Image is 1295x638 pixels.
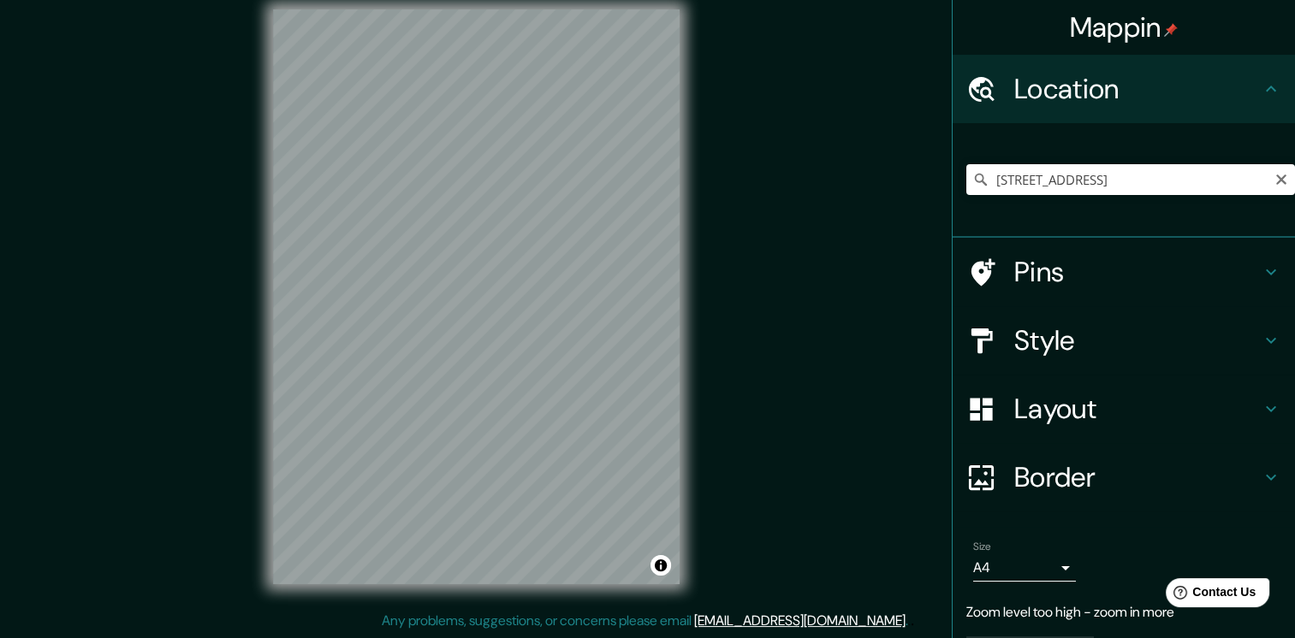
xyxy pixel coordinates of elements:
input: Pick your city or area [966,164,1295,195]
iframe: Help widget launcher [1143,571,1276,619]
div: . [911,611,914,631]
h4: Layout [1014,392,1261,426]
label: Size [973,540,991,554]
div: . [908,611,911,631]
div: Location [953,55,1295,123]
a: [EMAIL_ADDRESS][DOMAIN_NAME] [694,611,906,629]
p: Any problems, suggestions, or concerns please email . [382,611,908,631]
div: Style [953,306,1295,375]
h4: Style [1014,323,1261,357]
p: Zoom level too high - zoom in more [966,602,1281,623]
button: Toggle attribution [650,555,671,576]
div: Border [953,443,1295,511]
div: Layout [953,375,1295,443]
img: pin-icon.png [1164,23,1178,37]
h4: Location [1014,72,1261,106]
div: Pins [953,238,1295,306]
div: A4 [973,554,1076,582]
h4: Pins [1014,255,1261,289]
h4: Border [1014,460,1261,494]
h4: Mappin [1070,10,1179,44]
button: Clear [1274,170,1288,186]
canvas: Map [273,9,680,584]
